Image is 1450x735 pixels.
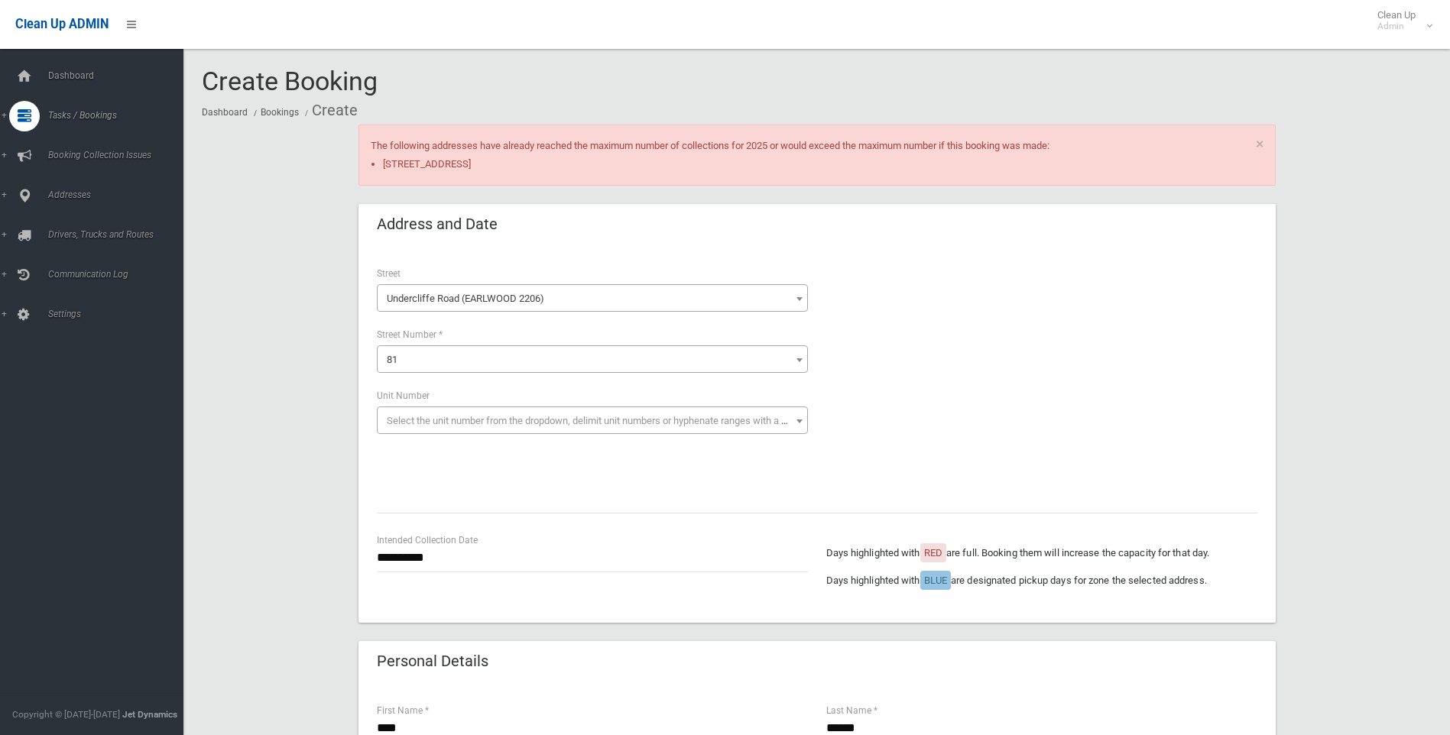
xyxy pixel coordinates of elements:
[44,189,195,200] span: Addresses
[358,125,1276,186] div: The following addresses have already reached the maximum number of collections for 2025 or would ...
[1370,9,1431,32] span: Clean Up
[387,354,397,365] span: 81
[122,709,177,720] strong: Jet Dynamics
[381,349,804,371] span: 81
[44,110,195,121] span: Tasks / Bookings
[44,269,195,280] span: Communication Log
[44,229,195,240] span: Drivers, Trucks and Routes
[301,96,358,125] li: Create
[44,70,195,81] span: Dashboard
[377,284,808,312] span: Undercliffe Road (EARLWOOD 2206)
[44,309,195,319] span: Settings
[261,107,299,118] a: Bookings
[1256,137,1263,152] a: ×
[826,544,1257,562] p: Days highlighted with are full. Booking them will increase the capacity for that day.
[826,571,1257,590] p: Days highlighted with are designated pickup days for zone the selected address.
[44,150,195,160] span: Booking Collection Issues
[924,575,947,586] span: BLUE
[202,107,248,118] a: Dashboard
[377,345,808,373] span: 81
[15,17,109,31] span: Clean Up ADMIN
[12,709,120,720] span: Copyright © [DATE]-[DATE]
[202,66,378,96] span: Create Booking
[358,209,516,239] header: Address and Date
[383,155,1263,173] li: [STREET_ADDRESS]
[358,646,507,676] header: Personal Details
[1377,21,1416,32] small: Admin
[924,547,942,559] span: RED
[387,415,814,426] span: Select the unit number from the dropdown, delimit unit numbers or hyphenate ranges with a comma
[381,288,804,309] span: Undercliffe Road (EARLWOOD 2206)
